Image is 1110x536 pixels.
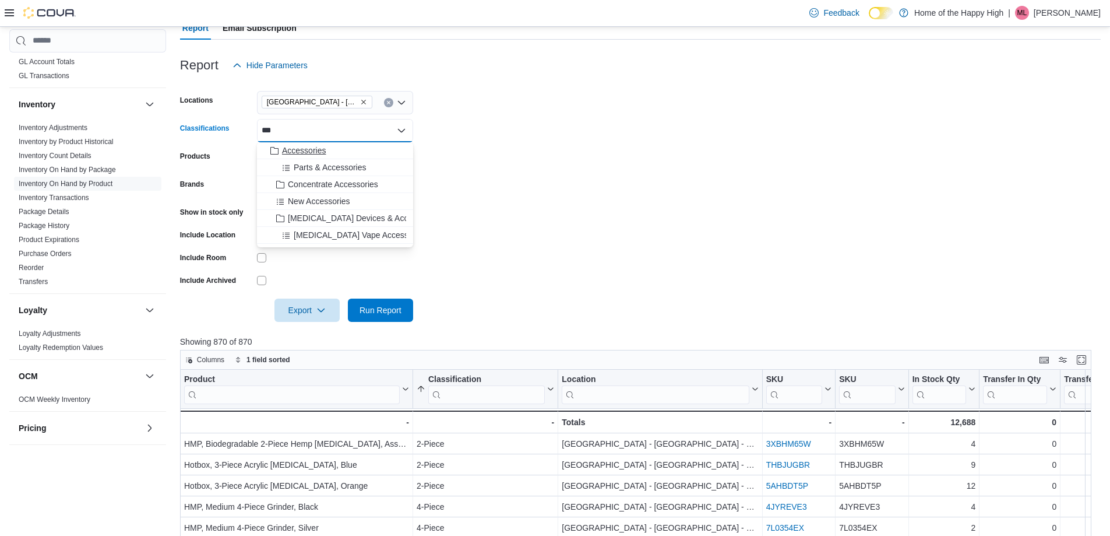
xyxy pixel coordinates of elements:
label: Include Archived [180,276,236,285]
div: Hotbox, 3-Piece Acrylic [MEDICAL_DATA], Orange [184,479,409,493]
span: Inventory Adjustments [19,123,87,132]
div: 4-Piece [417,500,554,514]
button: Inventory [143,97,157,111]
button: Inventory [19,99,140,110]
div: 7L0354EX [839,521,905,535]
a: 5AHBDT5P [766,481,808,491]
div: Choose from the following options [257,142,413,244]
span: Inventory Count Details [19,151,91,160]
a: Transfers [19,278,48,286]
label: Include Room [180,253,226,262]
span: Dark Mode [869,19,869,20]
button: OCM [143,369,157,383]
a: GL Account Totals [19,58,75,66]
h3: Inventory [19,99,55,110]
a: Product Expirations [19,236,79,244]
div: 2-Piece [417,458,554,472]
button: Display options [1056,353,1070,367]
div: [GEOGRAPHIC_DATA] - [GEOGRAPHIC_DATA] - Fire & Flower [562,479,758,493]
button: Columns [181,353,229,367]
div: - [839,415,905,429]
label: Brands [180,180,204,189]
div: 0 [983,437,1056,451]
span: Inventory by Product Historical [19,137,114,146]
span: Feedback [823,7,859,19]
button: OCM [19,370,140,382]
span: Report [182,16,209,40]
div: SKU [839,374,896,386]
div: Totals [562,415,758,429]
span: Export [281,299,333,322]
button: Run Report [348,299,413,322]
div: HMP, Medium 4-Piece Grinder, Black [184,500,409,514]
div: SKU [766,374,822,386]
input: Dark Mode [869,7,893,19]
button: Enter fullscreen [1074,353,1088,367]
div: Classification [428,374,545,404]
button: Classification [417,374,554,404]
label: Locations [180,96,213,105]
div: [GEOGRAPHIC_DATA] - [GEOGRAPHIC_DATA] - Fire & Flower [562,521,758,535]
div: Finance [9,55,166,87]
span: Email Subscription [223,16,297,40]
a: Package History [19,222,69,230]
span: Columns [197,355,224,365]
div: Location [562,374,749,404]
div: 12,688 [912,415,975,429]
span: GL Transactions [19,71,69,80]
button: Concentrate Accessories [257,176,413,193]
div: Classification [428,374,545,386]
button: Close list of options [397,126,406,135]
div: Loyalty [9,327,166,359]
button: In Stock Qty [912,374,975,404]
div: Transfer In Qty [983,374,1047,404]
h3: Report [180,58,219,72]
span: ML [1017,6,1027,20]
button: Product [184,374,409,404]
span: OCM Weekly Inventory [19,395,90,404]
div: - [417,415,554,429]
span: Battleford - Battleford Crossing - Fire & Flower [262,96,372,108]
span: Reorder [19,263,44,272]
div: In Stock Qty [912,374,966,386]
span: Inventory On Hand by Product [19,179,112,188]
div: 12 [912,479,976,493]
div: 3XBHM65W [839,437,905,451]
a: GL Transactions [19,72,69,80]
div: Location [562,374,749,386]
a: Purchase Orders [19,250,72,258]
span: Parts & Accessories [294,162,367,173]
div: - [184,415,409,429]
span: Package History [19,221,69,230]
a: Loyalty Adjustments [19,330,81,338]
div: Product [184,374,400,386]
div: 0 [983,521,1056,535]
button: Hide Parameters [228,54,312,77]
div: SKU URL [766,374,822,404]
h3: Loyalty [19,304,47,316]
button: SKU [766,374,831,404]
div: 9 [912,458,976,472]
span: 1 field sorted [246,355,290,365]
span: Loyalty Adjustments [19,329,81,338]
button: [MEDICAL_DATA] Vape Accessories [257,227,413,244]
div: 5AHBDT5P [839,479,905,493]
span: Package Details [19,207,69,216]
div: 0 [983,415,1056,429]
a: OCM Weekly Inventory [19,395,90,404]
a: Inventory Adjustments [19,124,87,132]
a: Feedback [805,1,864,24]
a: Inventory On Hand by Package [19,166,116,174]
div: Transfer In Qty [983,374,1047,386]
label: Include Location [180,230,235,240]
button: SKU [839,374,905,404]
a: Package Details [19,208,69,216]
span: New Accessories [288,195,350,207]
p: Showing 870 of 870 [180,336,1101,348]
p: Home of the Happy High [914,6,1003,20]
button: Location [562,374,758,404]
label: Classifications [180,124,230,133]
p: [PERSON_NAME] [1034,6,1101,20]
